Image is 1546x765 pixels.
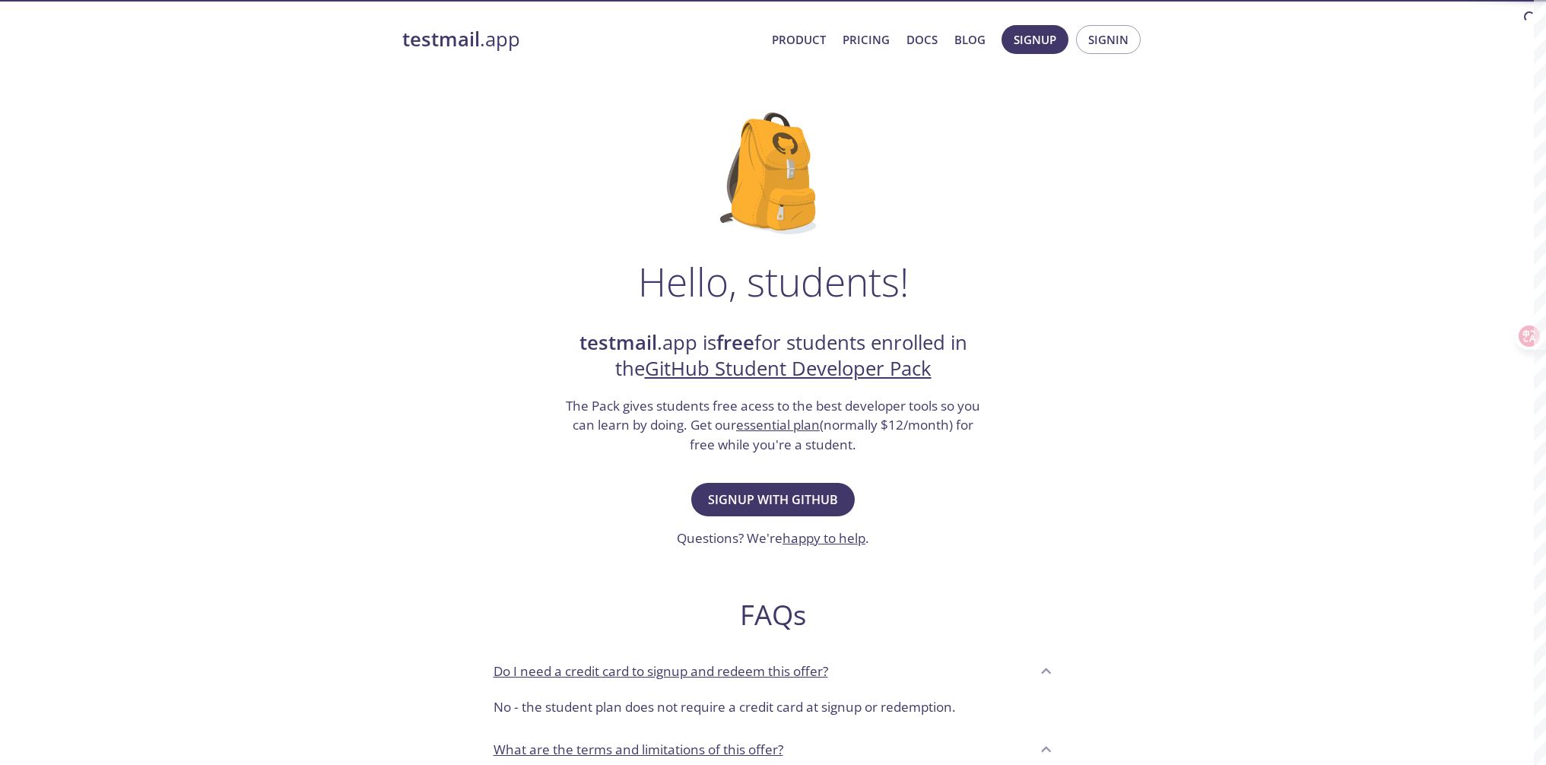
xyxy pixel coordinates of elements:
[645,355,932,382] a: GitHub Student Developer Pack
[708,489,838,510] span: Signup with GitHub
[677,529,869,548] h3: Questions? We're .
[402,26,480,52] strong: testmail
[720,113,826,234] img: github-student-backpack.png
[906,30,938,49] a: Docs
[1076,25,1141,54] button: Signin
[579,329,657,356] strong: testmail
[402,27,760,52] a: testmail.app
[1088,30,1129,49] span: Signin
[494,662,828,681] p: Do I need a credit card to signup and redeem this offer?
[691,483,855,516] button: Signup with GitHub
[481,691,1065,729] div: Do I need a credit card to signup and redeem this offer?
[716,329,754,356] strong: free
[772,30,826,49] a: Product
[494,740,783,760] p: What are the terms and limitations of this offer?
[843,30,890,49] a: Pricing
[783,529,865,547] a: happy to help
[1014,30,1056,49] span: Signup
[736,416,820,433] a: essential plan
[638,259,909,304] h1: Hello, students!
[954,30,986,49] a: Blog
[1002,25,1068,54] button: Signup
[481,598,1065,632] h2: FAQs
[481,650,1065,691] div: Do I need a credit card to signup and redeem this offer?
[494,697,1053,717] p: No - the student plan does not require a credit card at signup or redemption.
[564,396,983,455] h3: The Pack gives students free acess to the best developer tools so you can learn by doing. Get our...
[564,330,983,382] h2: .app is for students enrolled in the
